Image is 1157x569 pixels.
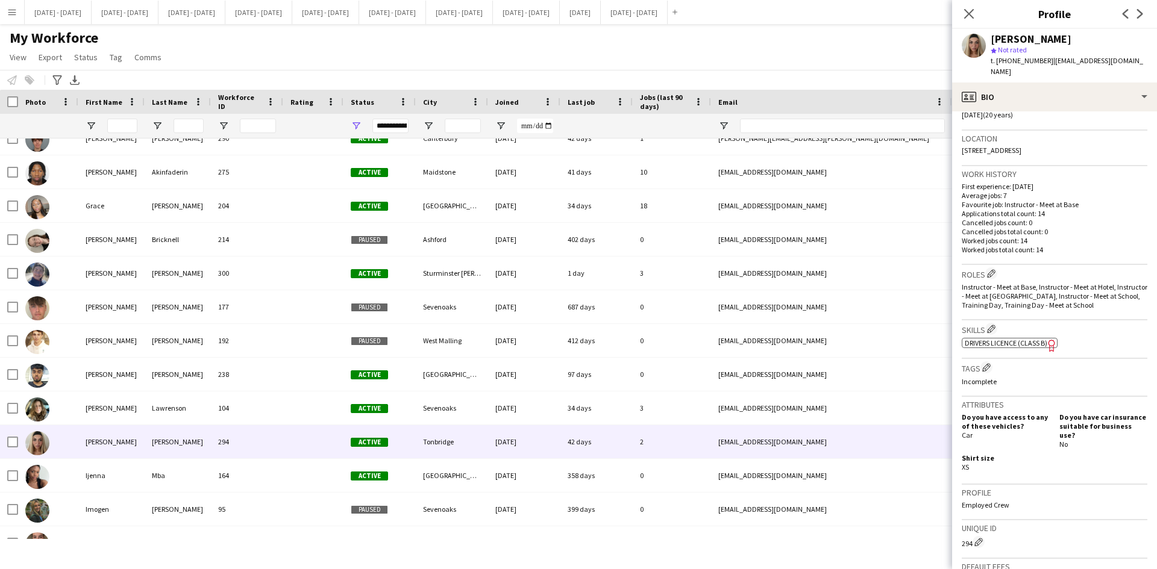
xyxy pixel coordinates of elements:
[998,45,1027,54] span: Not rated
[211,223,283,256] div: 214
[633,493,711,526] div: 0
[560,425,633,458] div: 42 days
[39,52,62,63] span: Export
[218,120,229,131] button: Open Filter Menu
[488,324,560,357] div: [DATE]
[711,459,952,492] div: [EMAIL_ADDRESS][DOMAIN_NAME]
[145,358,211,391] div: [PERSON_NAME]
[25,128,49,152] img: Finn Sennett
[962,218,1147,227] p: Cancelled jobs count: 0
[416,526,488,559] div: [GEOGRAPHIC_DATA]
[416,324,488,357] div: West Malling
[633,257,711,290] div: 3
[416,257,488,290] div: Sturminster [PERSON_NAME]
[962,182,1147,191] p: First experience: [DATE]
[718,98,738,107] span: Email
[110,52,122,63] span: Tag
[211,257,283,290] div: 300
[25,431,49,455] img: Holly Wright
[351,269,388,278] span: Active
[991,34,1071,45] div: [PERSON_NAME]
[488,425,560,458] div: [DATE]
[416,223,488,256] div: Ashford
[560,189,633,222] div: 34 days
[962,209,1147,218] p: Applications total count: 14
[145,257,211,290] div: [PERSON_NAME]
[488,189,560,222] div: [DATE]
[10,52,27,63] span: View
[25,532,49,556] img: Imogen Dufty
[633,290,711,323] div: 0
[445,119,481,133] input: City Filter Input
[92,1,158,24] button: [DATE] - [DATE]
[633,324,711,357] div: 0
[1059,412,1147,440] h5: Do you have car insurance suitable for business use?
[78,155,145,188] div: [PERSON_NAME]
[416,493,488,526] div: Sevenoaks
[488,526,560,559] div: [DATE]
[560,290,633,323] div: 687 days
[962,227,1147,236] p: Cancelled jobs total count: 0
[962,377,1147,386] p: Incomplete
[711,290,952,323] div: [EMAIL_ADDRESS][DOMAIN_NAME]
[711,526,952,559] div: [EMAIL_ADDRESS][DOMAIN_NAME]
[560,155,633,188] div: 41 days
[78,425,145,458] div: [PERSON_NAME]
[78,459,145,492] div: Ijenna
[488,358,560,391] div: [DATE]
[633,391,711,424] div: 3
[78,189,145,222] div: Grace
[34,49,67,65] a: Export
[211,459,283,492] div: 164
[211,324,283,357] div: 192
[962,500,1147,509] p: Employed Crew
[351,303,388,312] span: Paused
[560,1,601,24] button: [DATE]
[560,526,633,559] div: 699 days
[25,296,49,320] img: Harry Jaglo-Smith
[962,282,1147,309] span: Instructor - Meet at Base, Instructor - Meet at Hotel, Instructor - Meet at [GEOGRAPHIC_DATA], In...
[962,146,1021,155] span: [STREET_ADDRESS]
[25,1,92,24] button: [DATE] - [DATE]
[962,536,1147,548] div: 294
[488,122,560,155] div: [DATE]
[78,290,145,323] div: [PERSON_NAME]
[78,391,145,424] div: [PERSON_NAME]
[711,257,952,290] div: [EMAIL_ADDRESS][DOMAIN_NAME]
[145,425,211,458] div: [PERSON_NAME]
[711,391,952,424] div: [EMAIL_ADDRESS][DOMAIN_NAME]
[495,98,519,107] span: Joined
[86,120,96,131] button: Open Filter Menu
[488,155,560,188] div: [DATE]
[962,236,1147,245] p: Worked jobs count: 14
[633,526,711,559] div: 0
[25,364,49,388] img: Haseeb Masud
[25,195,49,219] img: Grace Anieke
[25,229,49,253] img: Hannah Bricknell
[1059,440,1068,449] span: No
[488,290,560,323] div: [DATE]
[78,358,145,391] div: [PERSON_NAME]
[711,358,952,391] div: [EMAIL_ADDRESS][DOMAIN_NAME]
[211,526,283,559] div: 183
[962,431,973,440] span: Car
[292,1,359,24] button: [DATE] - [DATE]
[78,122,145,155] div: [PERSON_NAME]
[711,425,952,458] div: [EMAIL_ADDRESS][DOMAIN_NAME]
[158,1,225,24] button: [DATE] - [DATE]
[711,189,952,222] div: [EMAIL_ADDRESS][DOMAIN_NAME]
[211,425,283,458] div: 294
[560,459,633,492] div: 358 days
[134,52,161,63] span: Comms
[711,122,952,155] div: [PERSON_NAME][EMAIL_ADDRESS][PERSON_NAME][DOMAIN_NAME]
[568,98,595,107] span: Last job
[351,235,388,244] span: Paused
[633,358,711,391] div: 0
[423,120,434,131] button: Open Filter Menu
[78,223,145,256] div: [PERSON_NAME]
[25,397,49,421] img: Helen Lawrenson
[86,98,122,107] span: First Name
[488,257,560,290] div: [DATE]
[416,459,488,492] div: [GEOGRAPHIC_DATA]
[633,122,711,155] div: 1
